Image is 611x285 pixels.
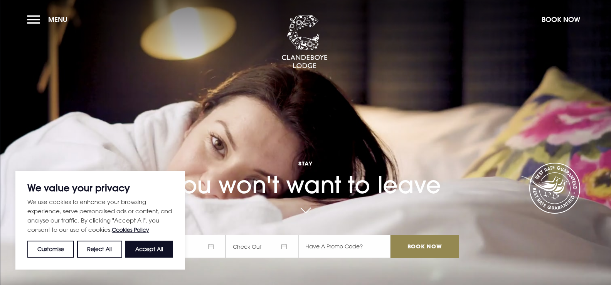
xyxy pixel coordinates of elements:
p: We value your privacy [27,183,173,192]
span: Menu [48,15,67,24]
span: Stay [152,160,458,167]
button: Customise [27,241,74,258]
span: Check In [152,235,226,258]
button: Menu [27,11,71,28]
a: Cookies Policy [112,226,149,233]
button: Book Now [538,11,584,28]
input: Have A Promo Code? [299,235,391,258]
div: We value your privacy [15,171,185,270]
p: We use cookies to enhance your browsing experience, serve personalised ads or content, and analys... [27,197,173,234]
h1: You won't want to leave [152,141,458,199]
span: Check Out [226,235,299,258]
button: Accept All [125,241,173,258]
img: Clandeboye Lodge [281,15,328,69]
input: Book Now [391,235,458,258]
button: Reject All [77,241,122,258]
